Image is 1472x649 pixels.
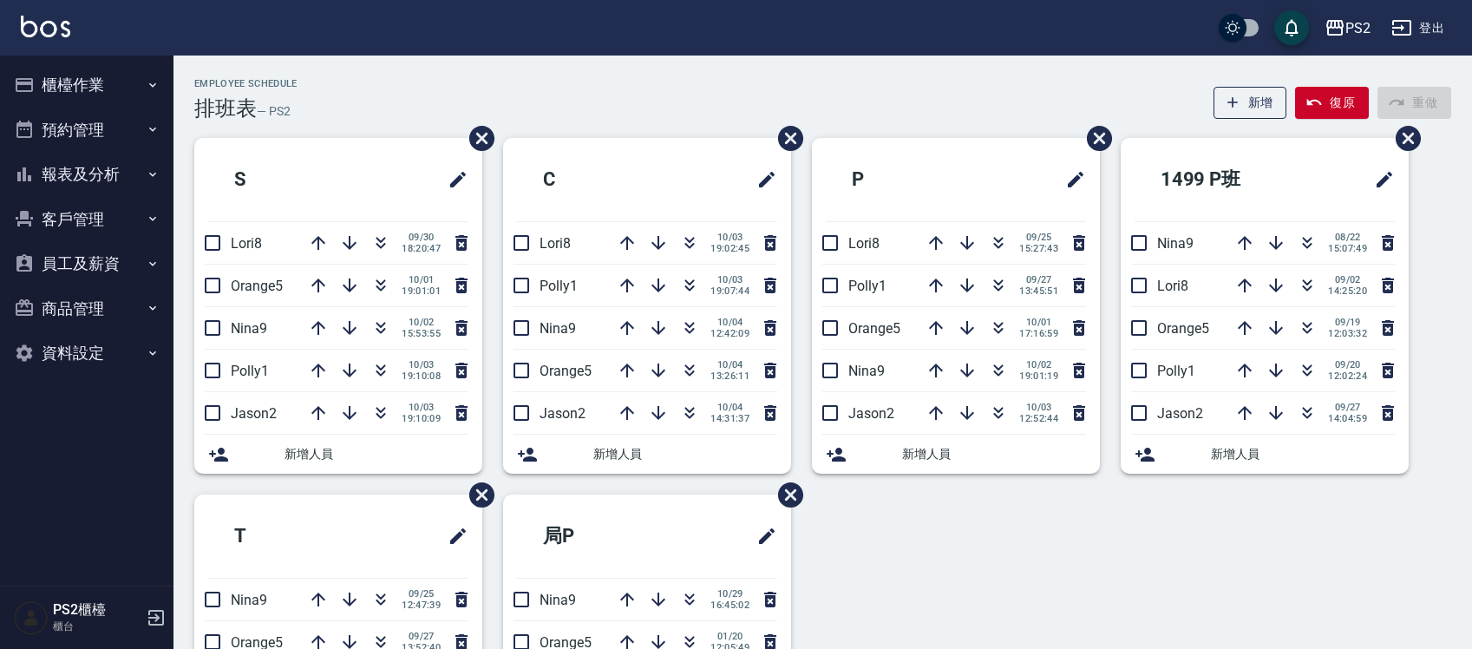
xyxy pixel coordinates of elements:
button: 復原 [1295,87,1369,119]
span: 08/22 [1328,232,1367,243]
span: 17:16:59 [1019,328,1058,339]
span: Jason2 [1157,405,1203,422]
span: 刪除班表 [765,469,806,521]
span: Lori8 [540,235,571,252]
span: 15:07:49 [1328,243,1367,254]
span: Lori8 [231,235,262,252]
span: 10/04 [710,317,749,328]
h2: P [826,148,972,211]
span: 修改班表的標題 [1055,159,1086,200]
span: 12:47:39 [402,600,441,611]
span: 10/03 [1019,402,1058,413]
span: 16:45:02 [710,600,749,611]
div: 新增人員 [194,435,482,474]
span: 19:07:44 [710,285,749,297]
span: Polly1 [848,278,886,294]
span: 09/20 [1328,359,1367,370]
div: 新增人員 [1121,435,1409,474]
div: 新增人員 [812,435,1100,474]
span: 12:52:44 [1019,413,1058,424]
span: 10/01 [1019,317,1058,328]
span: 10/03 [710,274,749,285]
span: Nina9 [540,592,576,608]
span: 12:03:32 [1328,328,1367,339]
span: Jason2 [540,405,586,422]
button: 新增 [1214,87,1287,119]
h3: 排班表 [194,96,257,121]
span: 09/27 [1019,274,1058,285]
span: Jason2 [848,405,894,422]
span: 09/02 [1328,274,1367,285]
span: 10/03 [710,232,749,243]
span: Nina9 [848,363,885,379]
span: Polly1 [540,278,578,294]
span: Orange5 [540,363,592,379]
span: 10/03 [402,359,441,370]
span: 新增人員 [902,445,1086,463]
button: 商品管理 [7,286,167,331]
span: 09/30 [402,232,441,243]
span: Orange5 [1157,320,1209,337]
button: 客戶管理 [7,197,167,242]
span: 14:31:37 [710,413,749,424]
span: 14:04:59 [1328,413,1367,424]
span: 09/27 [402,631,441,642]
span: 10/03 [402,402,441,413]
span: 修改班表的標題 [1364,159,1395,200]
span: 10/02 [1019,359,1058,370]
span: 09/19 [1328,317,1367,328]
span: 刪除班表 [1074,113,1115,164]
span: 12:02:24 [1328,370,1367,382]
span: 18:20:47 [402,243,441,254]
span: 刪除班表 [1383,113,1423,164]
h2: T [208,505,355,567]
button: 報表及分析 [7,152,167,197]
span: 修改班表的標題 [437,515,468,557]
span: 09/27 [1328,402,1367,413]
button: 櫃檯作業 [7,62,167,108]
span: 10/04 [710,359,749,370]
h2: 1499 P班 [1135,148,1315,211]
span: 14:25:20 [1328,285,1367,297]
span: 19:01:01 [402,285,441,297]
h2: Employee Schedule [194,78,298,89]
button: 資料設定 [7,331,167,376]
span: 10/29 [710,588,749,600]
span: 13:26:11 [710,370,749,382]
span: 刪除班表 [456,113,497,164]
span: 15:53:55 [402,328,441,339]
span: 19:01:19 [1019,370,1058,382]
span: 10/02 [402,317,441,328]
span: 刪除班表 [765,113,806,164]
img: Logo [21,16,70,37]
span: 修改班表的標題 [746,515,777,557]
span: Nina9 [231,592,267,608]
span: 13:45:51 [1019,285,1058,297]
span: 新增人員 [593,445,777,463]
h6: — PS2 [257,102,291,121]
span: 09/25 [402,588,441,600]
span: Nina9 [231,320,267,337]
button: PS2 [1318,10,1377,46]
button: 登出 [1384,12,1451,44]
div: 新增人員 [503,435,791,474]
span: 10/01 [402,274,441,285]
span: 新增人員 [1211,445,1395,463]
span: Polly1 [1157,363,1195,379]
button: 預約管理 [7,108,167,153]
button: 員工及薪資 [7,241,167,286]
span: Jason2 [231,405,277,422]
span: 19:10:08 [402,370,441,382]
span: 15:27:43 [1019,243,1058,254]
span: Nina9 [1157,235,1194,252]
span: 修改班表的標題 [437,159,468,200]
span: 新增人員 [285,445,468,463]
span: Lori8 [848,235,880,252]
span: 19:10:09 [402,413,441,424]
span: Nina9 [540,320,576,337]
h2: 局P [517,505,673,567]
button: save [1274,10,1309,45]
span: 01/20 [710,631,749,642]
span: Orange5 [231,278,283,294]
span: Orange5 [848,320,900,337]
